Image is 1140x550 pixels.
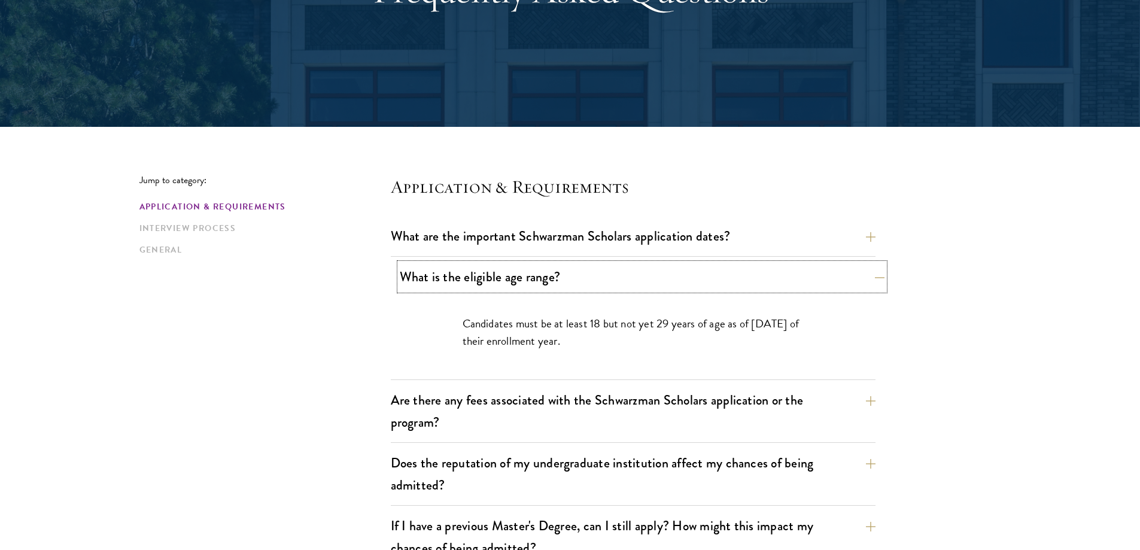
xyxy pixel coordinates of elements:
a: General [139,244,384,256]
a: Interview Process [139,222,384,235]
button: Does the reputation of my undergraduate institution affect my chances of being admitted? [391,449,875,499]
button: What is the eligible age range? [400,263,884,290]
a: Application & Requirements [139,200,384,213]
button: What are the important Schwarzman Scholars application dates? [391,223,875,250]
h4: Application & Requirements [391,175,875,199]
p: Candidates must be at least 18 but not yet 29 years of age as of [DATE] of their enrollment year. [463,315,804,350]
p: Jump to category: [139,175,391,186]
button: Are there any fees associated with the Schwarzman Scholars application or the program? [391,387,875,436]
